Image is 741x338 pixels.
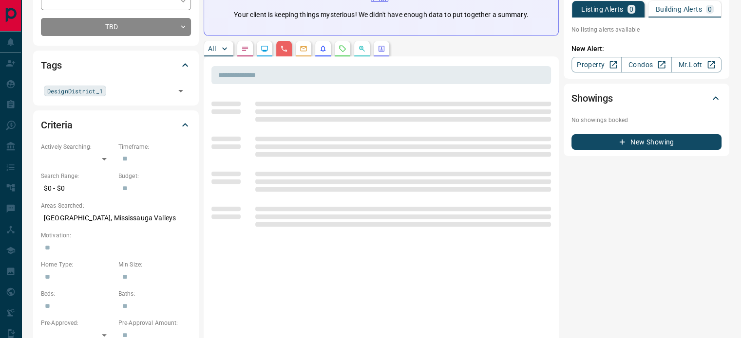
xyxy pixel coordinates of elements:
div: Tags [41,53,191,77]
p: Motivation: [41,231,191,240]
span: DesignDistrict_1 [47,86,103,96]
svg: Opportunities [358,45,366,53]
a: Property [571,57,622,72]
p: $0 - $0 [41,180,114,196]
p: All [208,45,216,52]
p: Actively Searching: [41,142,114,151]
p: Search Range: [41,172,114,180]
button: New Showing [571,134,722,150]
h2: Criteria [41,117,73,133]
p: Home Type: [41,260,114,269]
p: Baths: [118,289,191,298]
p: Pre-Approved: [41,319,114,327]
svg: Calls [280,45,288,53]
a: Condos [621,57,671,72]
p: New Alert: [571,44,722,54]
svg: Agent Actions [378,45,385,53]
p: Beds: [41,289,114,298]
p: Min Size: [118,260,191,269]
p: 0 [708,6,712,13]
a: Mr.Loft [671,57,722,72]
svg: Emails [300,45,307,53]
button: Open [174,84,188,98]
p: Budget: [118,172,191,180]
p: Timeframe: [118,142,191,151]
div: TBD [41,18,191,36]
div: Criteria [41,113,191,137]
p: Areas Searched: [41,201,191,210]
p: 0 [629,6,633,13]
p: No listing alerts available [571,25,722,34]
svg: Lead Browsing Activity [261,45,268,53]
p: [GEOGRAPHIC_DATA], Mississauga Valleys [41,210,191,226]
svg: Requests [339,45,346,53]
h2: Tags [41,57,61,73]
svg: Notes [241,45,249,53]
svg: Listing Alerts [319,45,327,53]
p: Pre-Approval Amount: [118,319,191,327]
p: Your client is keeping things mysterious! We didn't have enough data to put together a summary. [234,10,528,20]
p: Building Alerts [656,6,702,13]
h2: Showings [571,90,613,106]
p: Listing Alerts [581,6,624,13]
div: Showings [571,87,722,110]
p: No showings booked [571,116,722,125]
